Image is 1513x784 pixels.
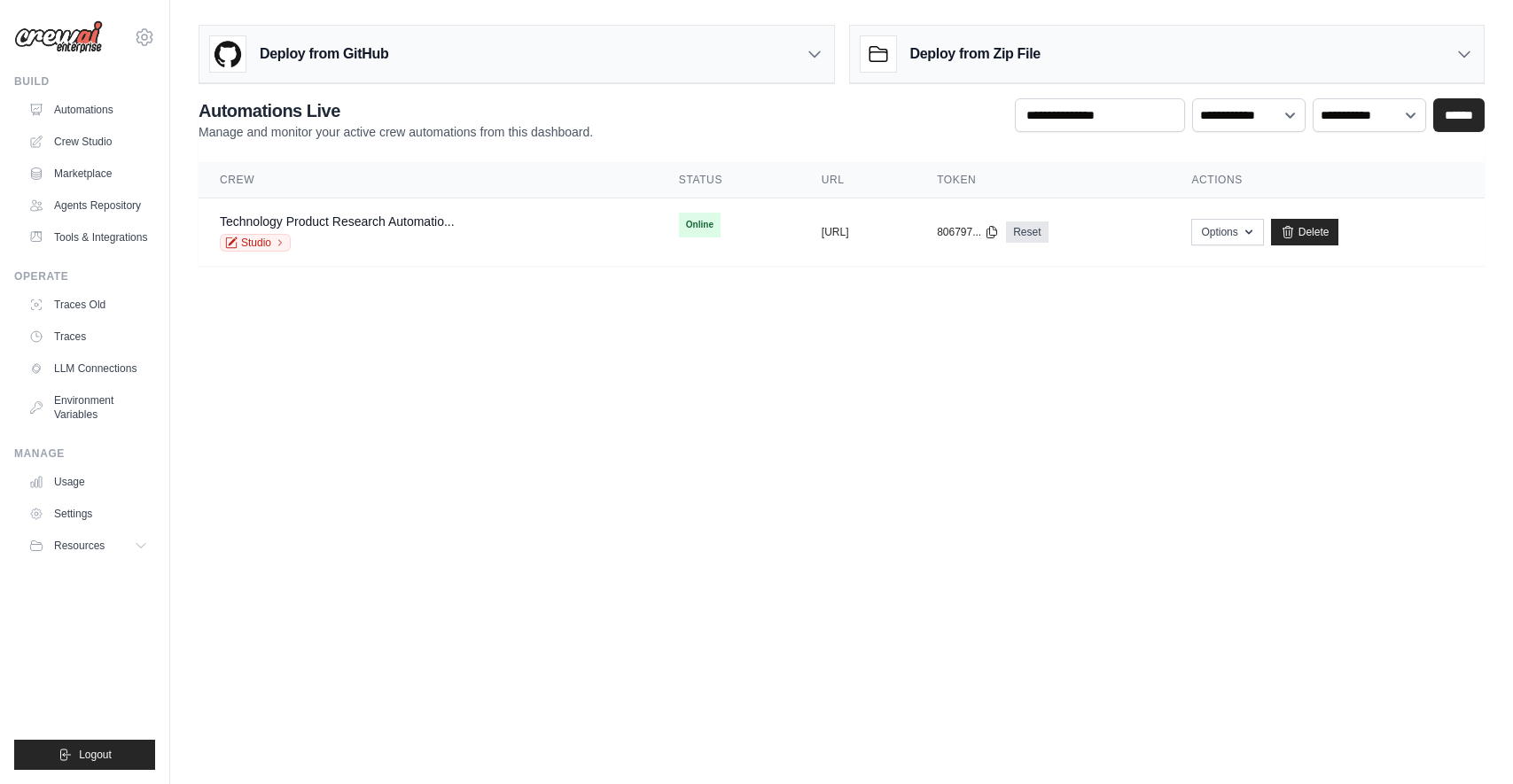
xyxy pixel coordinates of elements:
[21,159,155,188] a: Marketplace
[1006,221,1048,243] a: Reset
[220,214,455,229] a: Technology Product Research Automatio...
[1271,219,1339,245] a: Delete
[21,500,155,528] a: Settings
[21,322,155,351] a: Traces
[937,225,999,239] button: 806797...
[21,128,155,156] a: Crew Studio
[910,43,1041,65] h3: Deploy from Zip File
[199,123,593,141] p: Manage and monitor your active crew automations from this dashboard.
[260,43,388,65] h3: Deploy from GitHub
[220,234,291,252] a: Studio
[21,223,155,252] a: Tools & Integrations
[14,20,103,54] img: Logo
[14,74,155,89] div: Build
[210,36,246,72] img: GitHub Logo
[79,748,112,762] span: Logout
[21,386,155,429] a: Environment Variables
[21,96,155,124] a: Automations
[679,213,721,237] span: Online
[199,162,658,198] th: Crew
[916,162,1170,198] th: Token
[1170,162,1485,198] th: Actions
[21,354,155,383] a: LLM Connections
[199,98,593,123] h2: Automations Live
[658,162,800,198] th: Status
[21,532,155,560] button: Resources
[1191,219,1263,245] button: Options
[21,468,155,496] a: Usage
[21,291,155,319] a: Traces Old
[21,191,155,220] a: Agents Repository
[14,740,155,770] button: Logout
[800,162,916,198] th: URL
[54,539,105,553] span: Resources
[14,269,155,283] div: Operate
[14,446,155,461] div: Manage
